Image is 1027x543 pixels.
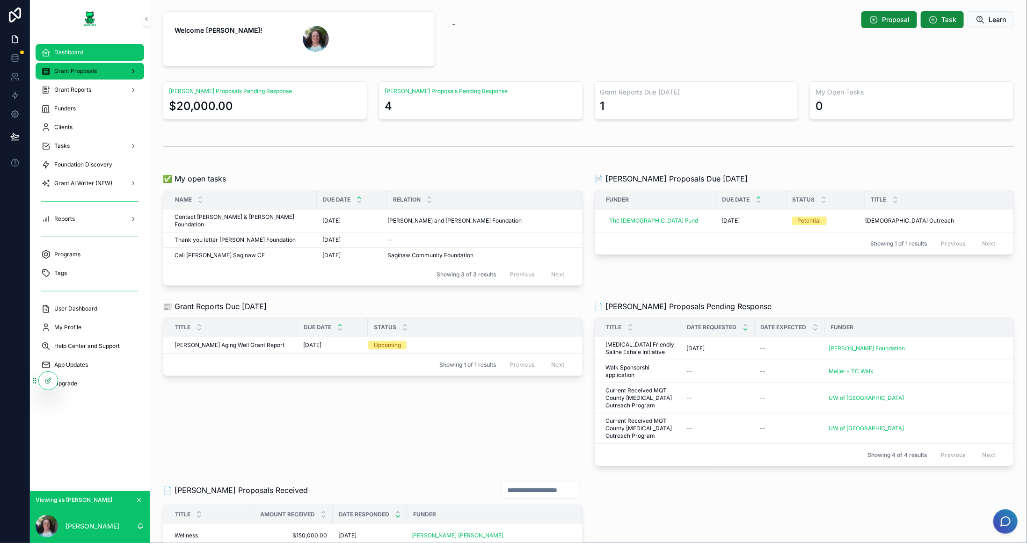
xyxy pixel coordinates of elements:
span: [PERSON_NAME] and [PERSON_NAME] Foundation [387,217,522,224]
a: [PERSON_NAME] [PERSON_NAME] [408,528,570,543]
span: Showing 4 of 4 results [867,451,927,459]
a: Potential [792,217,859,225]
span: [DATE] [322,252,341,259]
a: Contact [PERSON_NAME] & [PERSON_NAME] Foundation [175,213,311,228]
span: Learn [989,15,1006,24]
a: -- [687,425,749,432]
a: [DATE] [303,341,362,349]
span: Call [PERSON_NAME] Saginaw CF [175,252,265,259]
span: -- [760,394,766,402]
span: Title [606,324,622,331]
img: App logo [82,11,97,26]
span: [DATE] [338,532,357,539]
span: 📰 Grant Reports Due [DATE] [163,301,267,312]
a: UW of [GEOGRAPHIC_DATA] [825,391,1002,405]
p: [PERSON_NAME] [66,521,119,531]
a: -- [387,236,570,244]
span: -- [687,394,692,402]
span: [DATE] [303,341,321,349]
span: Title [871,196,887,203]
span: Funder [606,196,629,203]
a: [DATE] [338,532,401,539]
a: [DATE] [687,345,749,352]
span: -- [387,236,393,244]
span: Showing 3 of 3 results [437,271,496,278]
span: Meijer - TC Walk [829,368,874,375]
span: Showing 1 of 1 results [870,240,927,247]
a: [PERSON_NAME] Proposals Pending Response [169,87,292,94]
span: Programs [54,251,80,258]
a: Grant AI Writer (NEW) [36,175,144,192]
span: Current Received MQT County [MEDICAL_DATA] Outreach Program [606,417,676,440]
span: Date Requested [687,324,737,331]
a: [PERSON_NAME] Foundation [825,343,909,354]
span: Status [793,196,815,203]
span: Title [175,511,190,518]
a: Funders [36,100,144,117]
span: -- [687,368,692,375]
span: [DATE] [322,217,341,224]
span: Saginaw Community Foundation [387,252,473,259]
a: User Dashboard [36,300,144,317]
span: Task [941,15,956,24]
a: Dashboard [36,44,144,61]
a: Current Received MQT County [MEDICAL_DATA] Outreach Program [606,387,676,409]
a: Call [PERSON_NAME] Saginaw CF [175,252,311,259]
span: Help Center and Support [54,342,120,350]
span: Date Responded [339,511,389,518]
a: Saginaw Community Foundation [387,252,570,259]
span: [PERSON_NAME] Aging Well Grant Report [175,341,284,349]
a: Grant Reports [36,81,144,98]
div: scrollable content [30,37,150,404]
a: [PERSON_NAME] Foundation [825,341,1002,356]
a: -- [687,394,749,402]
span: Status [374,324,396,331]
a: [DATE] [322,252,381,259]
a: UW of [GEOGRAPHIC_DATA] [825,392,908,404]
a: Foundation Discovery [36,156,144,173]
span: -- [760,425,766,432]
span: Title [175,324,190,331]
button: Task [921,11,964,28]
a: [DATE] [322,217,381,224]
div: 0 [816,99,823,114]
a: Reports [36,210,144,227]
span: The [DEMOGRAPHIC_DATA] Fund [610,217,699,224]
a: Programs [36,246,144,263]
span: Thank you letter [PERSON_NAME] Foundation [175,236,296,244]
span: [DATE] [687,345,705,352]
span: Grant Proposals [54,67,97,75]
a: [PERSON_NAME] [PERSON_NAME] [408,530,507,541]
a: Help Center and Support [36,338,144,355]
a: App Updates [36,356,144,373]
a: Walk Sponsorshi application [606,364,676,379]
span: [PERSON_NAME] Foundation [829,345,905,352]
div: 1 [600,99,605,114]
span: 📄 [PERSON_NAME] Proposals Received [163,485,308,496]
span: Name [175,196,192,203]
span: Clients [54,123,73,131]
span: ✅ My open tasks [163,173,226,184]
span: 📄 [PERSON_NAME] Proposals Pending Response [594,301,772,312]
span: Due Date [323,196,350,203]
a: Meijer - TC Walk [825,366,878,377]
span: Amount Received [260,511,315,518]
a: The [DEMOGRAPHIC_DATA] Fund [606,215,702,226]
span: Funders [54,105,76,112]
strong: Welcome [PERSON_NAME]! [175,26,262,34]
span: Foundation Discovery [54,161,112,168]
a: -- [760,345,819,352]
span: User Dashboard [54,305,97,312]
span: UW of [GEOGRAPHIC_DATA] [829,394,904,402]
a: $150,000.00 [260,532,327,539]
a: [MEDICAL_DATA] Friendly Saline Exhale Initiative [606,341,676,356]
a: -- [760,368,819,375]
div: $20,000.00 [169,99,233,114]
a: My Profile [36,319,144,336]
span: Tasks [54,142,70,150]
a: [PERSON_NAME] Proposals Pending Response [385,87,508,94]
a: Grant Proposals [36,63,144,80]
